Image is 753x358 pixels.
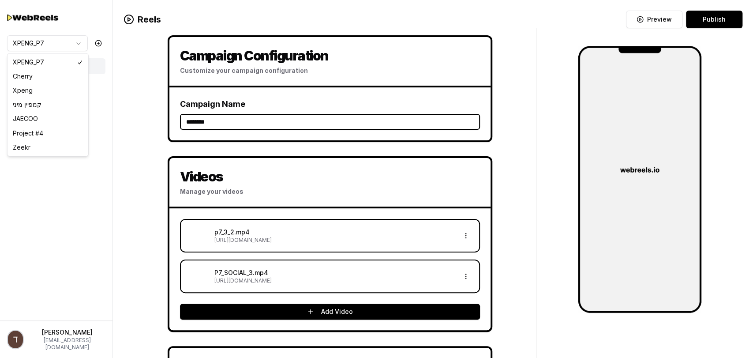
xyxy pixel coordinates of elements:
[13,143,30,151] span: Zeekr
[13,114,38,123] span: JAECOO
[13,58,44,67] span: XPENG_P7
[13,72,33,81] span: Cherry
[13,100,41,109] span: קמפיין מיני
[13,128,43,137] span: Project #4
[13,86,33,95] span: Xpeng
